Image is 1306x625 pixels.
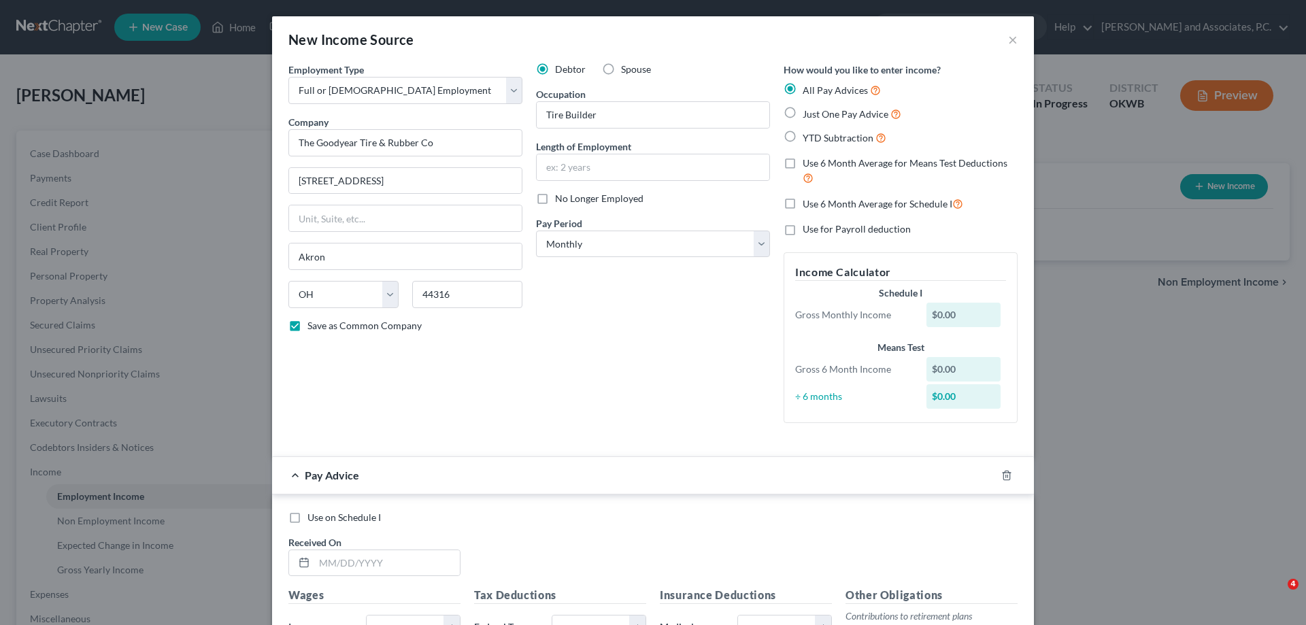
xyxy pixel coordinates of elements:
[784,63,941,77] label: How would you like to enter income?
[621,63,651,75] span: Spouse
[660,587,832,604] h5: Insurance Deductions
[288,537,341,548] span: Received On
[926,357,1001,382] div: $0.00
[555,63,586,75] span: Debtor
[795,264,1006,281] h5: Income Calculator
[795,286,1006,300] div: Schedule I
[537,154,769,180] input: ex: 2 years
[803,157,1007,169] span: Use 6 Month Average for Means Test Deductions
[926,303,1001,327] div: $0.00
[288,116,329,128] span: Company
[926,384,1001,409] div: $0.00
[305,469,359,482] span: Pay Advice
[474,587,646,604] h5: Tax Deductions
[788,390,920,403] div: ÷ 6 months
[788,308,920,322] div: Gross Monthly Income
[412,281,522,308] input: Enter zip...
[288,129,522,156] input: Search company by name...
[288,30,414,49] div: New Income Source
[1260,579,1292,611] iframe: Intercom live chat
[307,511,381,523] span: Use on Schedule I
[1008,31,1018,48] button: ×
[289,168,522,194] input: Enter address...
[314,550,460,576] input: MM/DD/YYYY
[536,139,631,154] label: Length of Employment
[537,102,769,128] input: --
[536,87,586,101] label: Occupation
[803,223,911,235] span: Use for Payroll deduction
[307,320,422,331] span: Save as Common Company
[795,341,1006,354] div: Means Test
[845,609,1018,623] p: Contributions to retirement plans
[555,192,643,204] span: No Longer Employed
[1288,579,1299,590] span: 4
[536,218,582,229] span: Pay Period
[803,198,952,209] span: Use 6 Month Average for Schedule I
[803,108,888,120] span: Just One Pay Advice
[289,243,522,269] input: Enter city...
[788,362,920,376] div: Gross 6 Month Income
[803,84,868,96] span: All Pay Advices
[289,205,522,231] input: Unit, Suite, etc...
[288,64,364,75] span: Employment Type
[845,587,1018,604] h5: Other Obligations
[288,587,461,604] h5: Wages
[803,132,873,143] span: YTD Subtraction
